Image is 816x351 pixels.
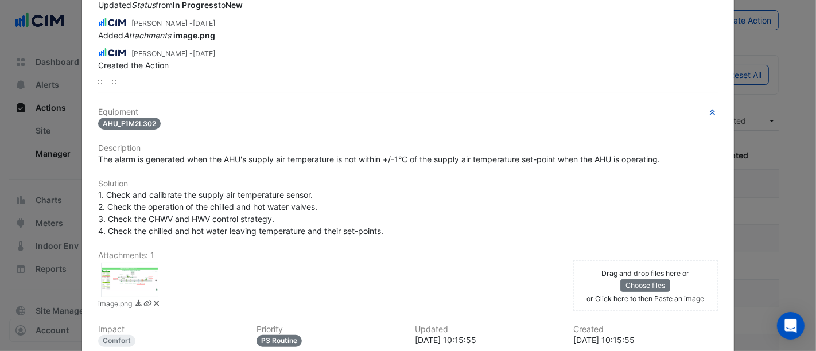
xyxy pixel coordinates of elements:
[101,263,158,297] div: image.png
[601,269,689,278] small: Drag and drop files here or
[620,279,670,292] button: Choose files
[98,46,127,59] img: CIM
[131,49,215,59] small: [PERSON_NAME] -
[131,18,215,29] small: [PERSON_NAME] -
[98,143,718,153] h6: Description
[98,299,132,311] small: image.png
[415,334,559,346] div: [DATE] 10:15:55
[98,30,215,40] span: Added
[257,335,302,347] div: P3 Routine
[98,16,127,29] img: CIM
[777,312,805,340] div: Open Intercom Messenger
[98,190,383,236] span: 1. Check and calibrate the supply air temperature sensor. 2. Check the operation of the chilled a...
[257,325,401,334] h6: Priority
[143,299,152,311] a: Copy link to clipboard
[415,325,559,334] h6: Updated
[134,299,143,311] a: Download
[152,299,161,311] a: Delete
[98,179,718,189] h6: Solution
[123,30,171,40] em: Attachments
[98,251,718,260] h6: Attachments: 1
[98,154,660,164] span: The alarm is generated when the AHU's supply air temperature is not within +/-1°C of the supply a...
[193,49,215,58] span: 2025-09-22 10:15:55
[98,325,243,334] h6: Impact
[98,107,718,117] h6: Equipment
[98,335,135,347] div: Comfort
[586,294,704,303] small: or Click here to then Paste an image
[573,325,718,334] h6: Created
[173,30,215,40] strong: image.png
[193,19,215,28] span: 2025-09-22 10:16:44
[573,334,718,346] div: [DATE] 10:15:55
[98,118,161,130] span: AHU_F1M2L302
[98,60,169,70] span: Created the Action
